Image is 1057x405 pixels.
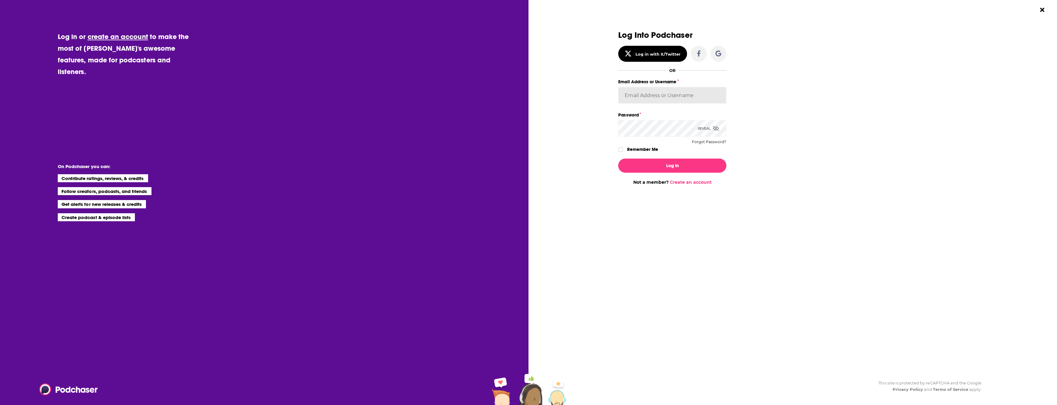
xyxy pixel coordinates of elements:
label: Email Address or Username [618,78,726,86]
a: create an account [88,32,148,41]
button: Log in with X/Twitter [618,46,687,62]
a: Terms of Service [933,387,968,392]
div: Not a member? [618,179,726,185]
li: Follow creators, podcasts, and friends [58,187,151,195]
label: Password [618,111,726,119]
a: Podchaser - Follow, Share and Rate Podcasts [39,383,93,395]
li: Contribute ratings, reviews, & credits [58,174,148,182]
div: Log in with X/Twitter [635,52,681,57]
li: Create podcast & episode lists [58,213,135,221]
input: Email Address or Username [618,87,726,104]
img: Podchaser - Follow, Share and Rate Podcasts [39,383,98,395]
button: Forgot Password? [692,140,726,144]
button: Close Button [1036,4,1048,16]
div: OR [669,68,676,73]
a: Privacy Policy [893,387,923,392]
li: Get alerts for new releases & credits [58,200,146,208]
button: Log In [618,159,726,173]
div: Reveal [698,120,719,137]
div: This site is protected by reCAPTCHA and the Google and apply. [873,380,981,393]
h3: Log Into Podchaser [618,31,726,40]
li: On Podchaser you can: [58,163,181,169]
label: Remember Me [627,145,658,153]
a: Create an account [670,179,712,185]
